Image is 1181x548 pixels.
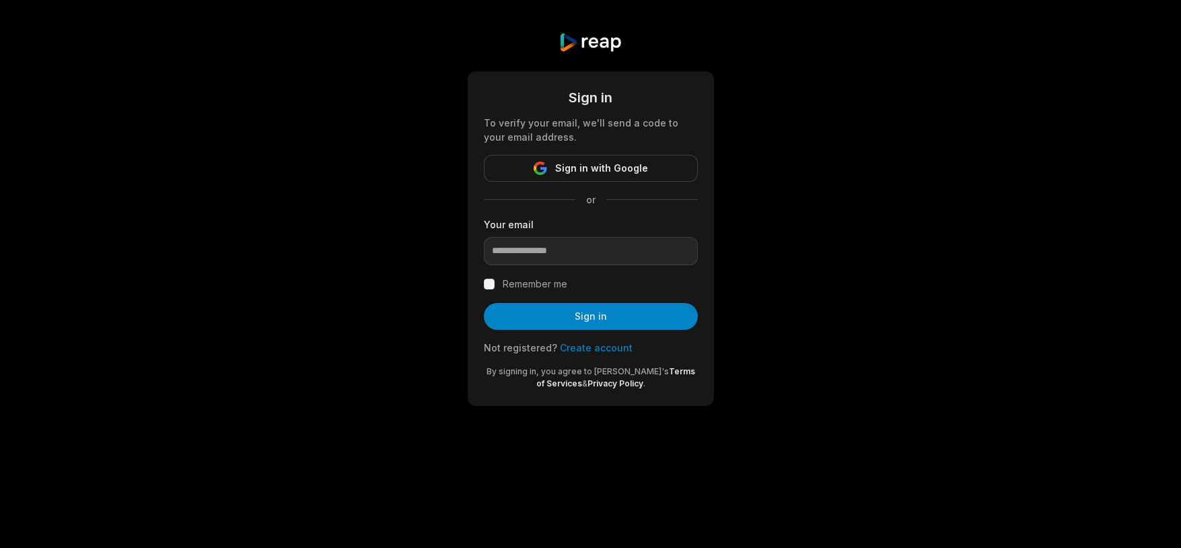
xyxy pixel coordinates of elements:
span: & [582,378,587,388]
label: Remember me [503,276,567,292]
span: or [575,193,606,207]
span: Not registered? [484,342,557,353]
a: Terms of Services [536,366,695,388]
span: . [643,378,645,388]
a: Create account [560,342,633,353]
img: reap [559,32,622,53]
span: Sign in with Google [555,160,648,176]
div: Sign in [484,88,698,108]
div: To verify your email, we'll send a code to your email address. [484,116,698,144]
span: By signing in, you agree to [PERSON_NAME]'s [487,366,669,376]
button: Sign in with Google [484,155,698,182]
a: Privacy Policy [587,378,643,388]
label: Your email [484,217,698,232]
button: Sign in [484,303,698,330]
